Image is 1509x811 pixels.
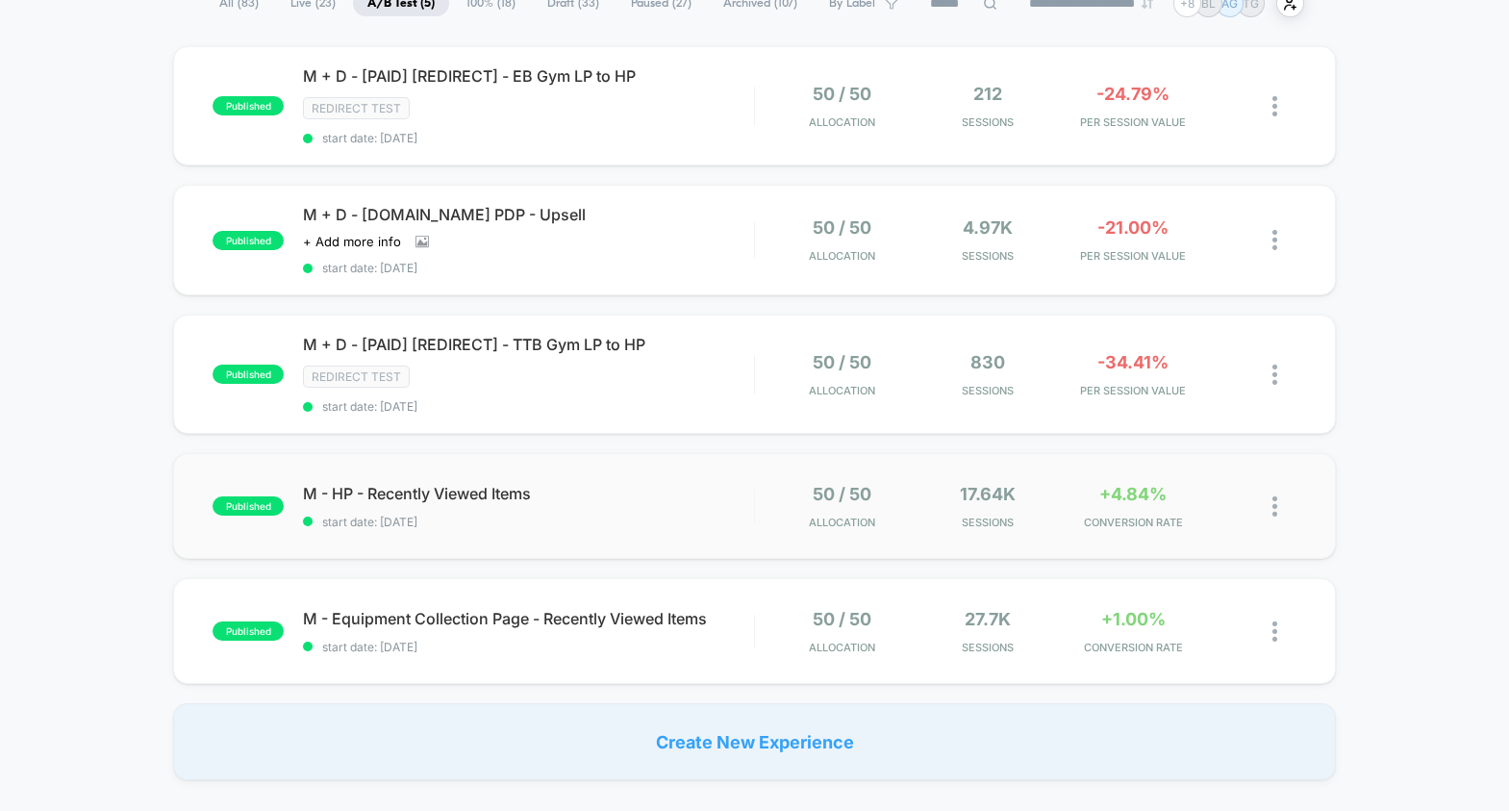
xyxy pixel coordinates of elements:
span: start date: [DATE] [303,640,753,654]
img: close [1272,365,1277,385]
span: PER SESSION VALUE [1066,384,1201,397]
span: Allocation [809,516,875,529]
span: Allocation [809,384,875,397]
span: 50 / 50 [813,609,871,629]
span: Sessions [920,516,1056,529]
img: close [1272,230,1277,250]
span: 27.7k [965,609,1011,629]
span: start date: [DATE] [303,131,753,145]
span: Redirect Test [303,97,410,119]
img: close [1272,496,1277,517]
span: M + D - [DOMAIN_NAME] PDP - Upsell [303,205,753,224]
img: close [1272,621,1277,642]
span: PER SESSION VALUE [1066,115,1201,129]
span: Sessions [920,641,1056,654]
span: 17.64k [960,484,1016,504]
span: 4.97k [963,217,1013,238]
span: Sessions [920,384,1056,397]
span: M + D - [PAID] [REDIRECT] - TTB Gym LP to HP [303,335,753,354]
span: published [213,365,284,384]
span: Sessions [920,249,1056,263]
span: CONVERSION RATE [1066,641,1201,654]
span: start date: [DATE] [303,515,753,529]
span: PER SESSION VALUE [1066,249,1201,263]
span: +4.84% [1099,484,1167,504]
span: Allocation [809,641,875,654]
span: start date: [DATE] [303,399,753,414]
span: +1.00% [1101,609,1166,629]
span: 50 / 50 [813,484,871,504]
span: Redirect Test [303,366,410,388]
span: CONVERSION RATE [1066,516,1201,529]
span: published [213,96,284,115]
span: 212 [973,84,1002,104]
span: -34.41% [1097,352,1169,372]
span: Allocation [809,115,875,129]
img: close [1272,96,1277,116]
span: M - Equipment Collection Page - Recently Viewed Items [303,609,753,628]
span: + Add more info [303,234,401,249]
span: M + D - [PAID] [REDIRECT] - EB Gym LP to HP [303,66,753,86]
span: 50 / 50 [813,217,871,238]
span: 830 [970,352,1005,372]
div: Create New Experience [173,703,1335,780]
span: Allocation [809,249,875,263]
span: Sessions [920,115,1056,129]
span: published [213,621,284,641]
span: start date: [DATE] [303,261,753,275]
span: published [213,231,284,250]
span: M - HP - Recently Viewed Items [303,484,753,503]
span: 50 / 50 [813,352,871,372]
span: -24.79% [1096,84,1169,104]
span: -21.00% [1097,217,1169,238]
span: published [213,496,284,516]
span: 50 / 50 [813,84,871,104]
